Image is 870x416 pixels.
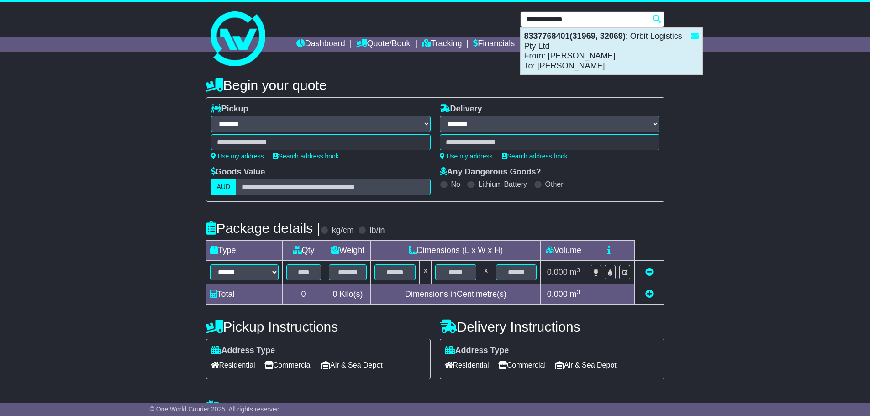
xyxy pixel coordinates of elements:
[332,290,337,299] span: 0
[473,37,515,52] a: Financials
[321,358,383,372] span: Air & Sea Depot
[211,358,255,372] span: Residential
[570,290,580,299] span: m
[369,226,385,236] label: lb/in
[296,37,345,52] a: Dashboard
[478,180,527,189] label: Lithium Battery
[356,37,410,52] a: Quote/Book
[645,268,654,277] a: Remove this item
[498,358,546,372] span: Commercial
[547,268,568,277] span: 0.000
[577,289,580,295] sup: 3
[422,37,462,52] a: Tracking
[211,167,265,177] label: Goods Value
[541,241,586,261] td: Volume
[445,346,509,356] label: Address Type
[547,290,568,299] span: 0.000
[420,261,432,284] td: x
[273,153,339,160] a: Search address book
[371,241,541,261] td: Dimensions (L x W x H)
[440,104,482,114] label: Delivery
[282,241,325,261] td: Qty
[502,153,568,160] a: Search address book
[150,405,282,413] span: © One World Courier 2025. All rights reserved.
[211,153,264,160] a: Use my address
[211,179,237,195] label: AUD
[206,400,664,415] h4: Warranty & Insurance
[325,284,371,305] td: Kilo(s)
[332,226,353,236] label: kg/cm
[371,284,541,305] td: Dimensions in Centimetre(s)
[211,104,248,114] label: Pickup
[211,346,275,356] label: Address Type
[480,261,492,284] td: x
[206,78,664,93] h4: Begin your quote
[206,221,321,236] h4: Package details |
[206,319,431,334] h4: Pickup Instructions
[521,28,702,74] div: : Orbit Logistics Pty Ltd From: [PERSON_NAME] To: [PERSON_NAME]
[440,167,541,177] label: Any Dangerous Goods?
[645,290,654,299] a: Add new item
[440,319,664,334] h4: Delivery Instructions
[451,180,460,189] label: No
[570,268,580,277] span: m
[555,358,617,372] span: Air & Sea Depot
[325,241,371,261] td: Weight
[445,358,489,372] span: Residential
[206,241,282,261] td: Type
[282,284,325,305] td: 0
[264,358,312,372] span: Commercial
[524,32,626,41] strong: 8337768401(31969, 32069)
[206,284,282,305] td: Total
[545,180,564,189] label: Other
[440,153,493,160] a: Use my address
[577,267,580,274] sup: 3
